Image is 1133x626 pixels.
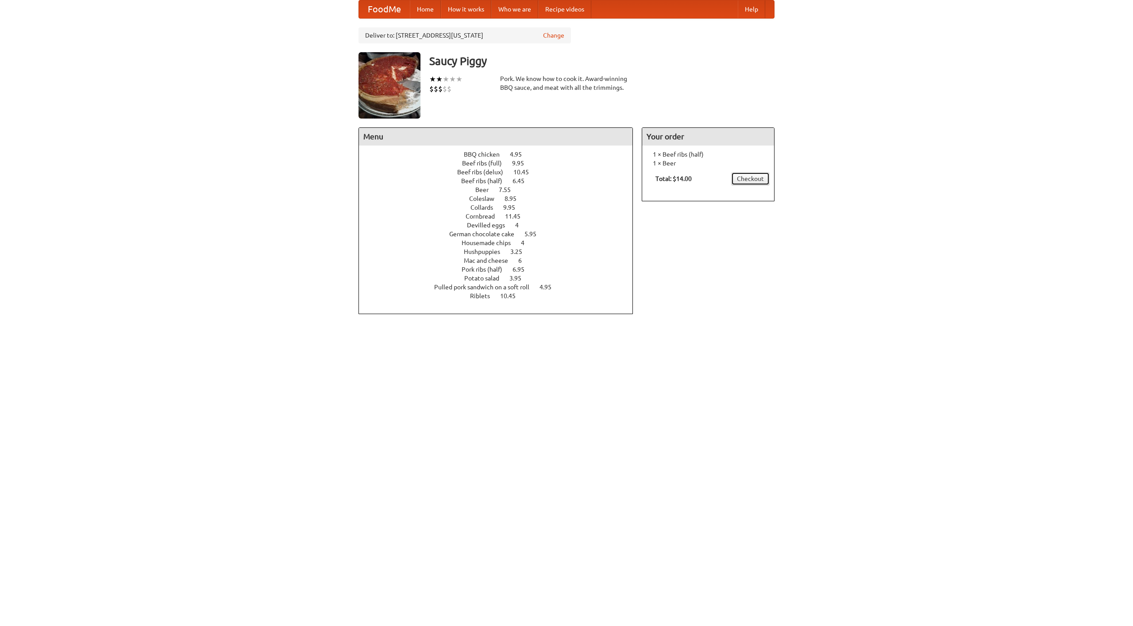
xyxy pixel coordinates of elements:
img: angular.jpg [358,52,420,119]
span: Potato salad [464,275,508,282]
span: Beer [475,186,497,193]
span: Hushpuppies [464,248,509,255]
span: Pork ribs (half) [462,266,511,273]
li: ★ [443,74,449,84]
div: Deliver to: [STREET_ADDRESS][US_STATE] [358,27,571,43]
span: Beef ribs (full) [462,160,511,167]
span: 9.95 [512,160,533,167]
a: Home [410,0,441,18]
li: ★ [436,74,443,84]
li: 1 × Beef ribs (half) [647,150,770,159]
a: Mac and cheese 6 [464,257,538,264]
li: $ [429,84,434,94]
span: Collards [470,204,502,211]
h3: Saucy Piggy [429,52,775,70]
span: 10.45 [500,292,524,300]
b: Total: $14.00 [655,175,692,182]
a: Riblets 10.45 [470,292,532,300]
span: 4.95 [510,151,531,158]
li: ★ [456,74,462,84]
span: 10.45 [513,169,538,176]
span: Cornbread [466,213,504,220]
li: $ [434,84,438,94]
span: Beef ribs (half) [461,177,511,184]
span: 5.95 [524,230,545,238]
a: Recipe videos [538,0,591,18]
span: 3.95 [509,275,530,282]
a: Cornbread 11.45 [466,213,537,220]
a: Beef ribs (full) 9.95 [462,160,540,167]
span: 3.25 [510,248,531,255]
span: Devilled eggs [467,222,514,229]
span: 6.95 [513,266,533,273]
span: Riblets [470,292,499,300]
a: Beef ribs (half) 6.45 [461,177,541,184]
span: 6.45 [513,177,533,184]
a: Potato salad 3.95 [464,275,538,282]
li: $ [443,84,447,94]
h4: Menu [359,128,632,146]
a: Help [738,0,765,18]
a: Collards 9.95 [470,204,532,211]
a: Change [543,31,564,40]
a: Pork ribs (half) 6.95 [462,266,541,273]
span: Mac and cheese [464,257,517,264]
div: Pork. We know how to cook it. Award-winning BBQ sauce, and meat with all the trimmings. [500,74,633,92]
a: Beer 7.55 [475,186,527,193]
a: Beef ribs (delux) 10.45 [457,169,545,176]
h4: Your order [642,128,774,146]
a: FoodMe [359,0,410,18]
a: Hushpuppies 3.25 [464,248,539,255]
span: Housemade chips [462,239,520,246]
span: 7.55 [499,186,520,193]
a: German chocolate cake 5.95 [449,230,553,238]
a: BBQ chicken 4.95 [464,151,538,158]
span: 9.95 [503,204,524,211]
li: 1 × Beer [647,159,770,168]
li: ★ [449,74,456,84]
a: Who we are [491,0,538,18]
a: Coleslaw 8.95 [469,195,533,202]
li: ★ [429,74,436,84]
span: Coleslaw [469,195,503,202]
a: How it works [441,0,491,18]
span: 4.95 [540,284,560,291]
span: 11.45 [505,213,529,220]
span: 4 [515,222,528,229]
span: 4 [521,239,533,246]
span: Beef ribs (delux) [457,169,512,176]
a: Pulled pork sandwich on a soft roll 4.95 [434,284,568,291]
a: Checkout [731,172,770,185]
span: 8.95 [505,195,525,202]
li: $ [438,84,443,94]
a: Housemade chips 4 [462,239,541,246]
span: Pulled pork sandwich on a soft roll [434,284,538,291]
li: $ [447,84,451,94]
span: 6 [518,257,531,264]
span: German chocolate cake [449,230,523,238]
span: BBQ chicken [464,151,509,158]
a: Devilled eggs 4 [467,222,535,229]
